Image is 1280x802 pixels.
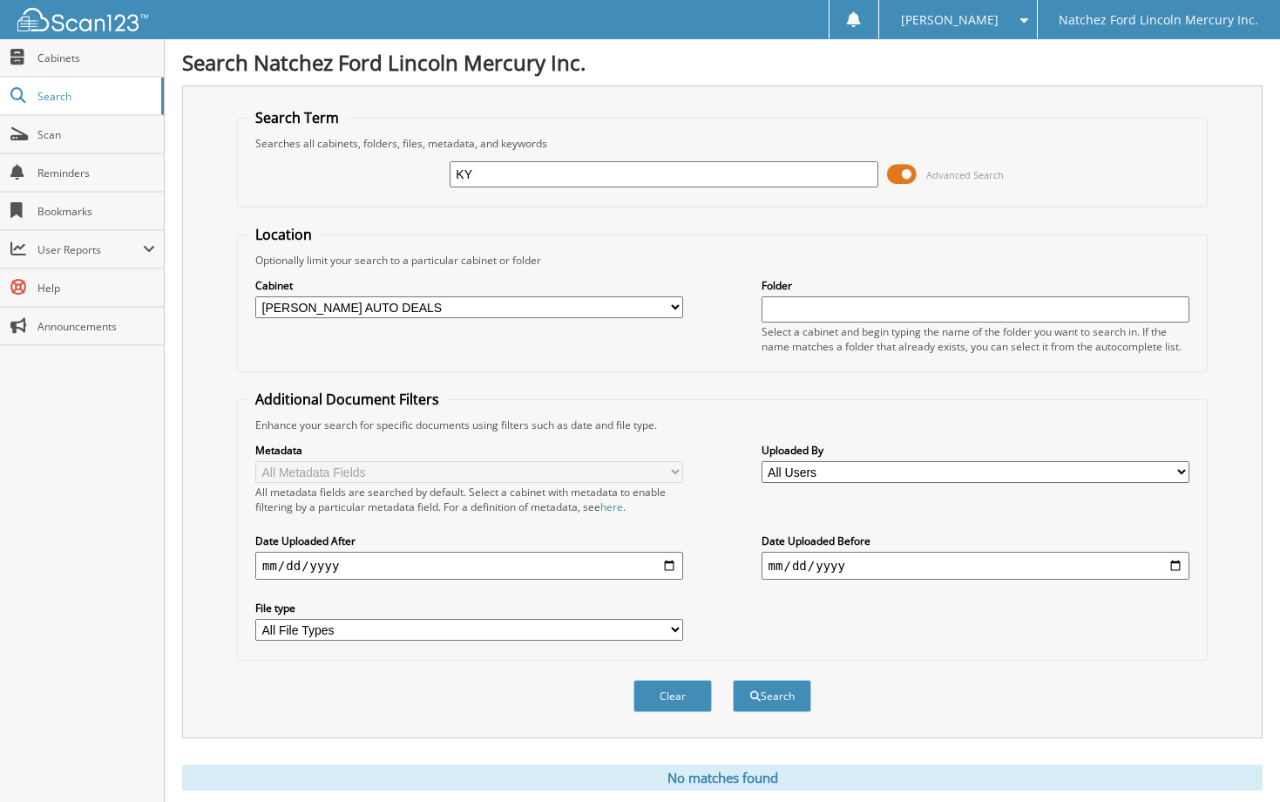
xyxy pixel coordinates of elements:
input: end [762,552,1189,580]
span: Search [37,89,152,104]
div: Searches all cabinets, folders, files, metadata, and keywords [247,136,1198,151]
button: Search [733,680,811,712]
label: Date Uploaded After [255,534,683,548]
div: No matches found [182,765,1263,791]
label: Cabinet [255,278,683,293]
div: All metadata fields are searched by default. Select a cabinet with metadata to enable filtering b... [255,485,683,514]
input: start [255,552,683,580]
span: User Reports [37,242,143,257]
span: Help [37,281,155,296]
span: Cabinets [37,51,155,65]
a: here [600,500,623,514]
div: Optionally limit your search to a particular cabinet or folder [247,253,1198,268]
label: Metadata [255,443,683,458]
span: Scan [37,127,155,142]
span: Reminders [37,166,155,180]
label: Uploaded By [762,443,1189,458]
div: Select a cabinet and begin typing the name of the folder you want to search in. If the name match... [762,324,1189,354]
span: Announcements [37,319,155,334]
h1: Search Natchez Ford Lincoln Mercury Inc. [182,48,1263,77]
div: Enhance your search for specific documents using filters such as date and file type. [247,418,1198,432]
label: Folder [762,278,1189,293]
img: scan123-logo-white.svg [17,8,148,31]
legend: Search Term [247,108,348,127]
span: [PERSON_NAME] [901,15,999,25]
legend: Additional Document Filters [247,390,448,409]
button: Clear [633,680,712,712]
label: File type [255,601,683,615]
legend: Location [247,225,321,244]
iframe: Chat Widget [1193,718,1280,802]
span: Natchez Ford Lincoln Mercury Inc. [1059,15,1258,25]
label: Date Uploaded Before [762,534,1189,548]
span: Advanced Search [926,168,1004,181]
span: Bookmarks [37,204,155,219]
